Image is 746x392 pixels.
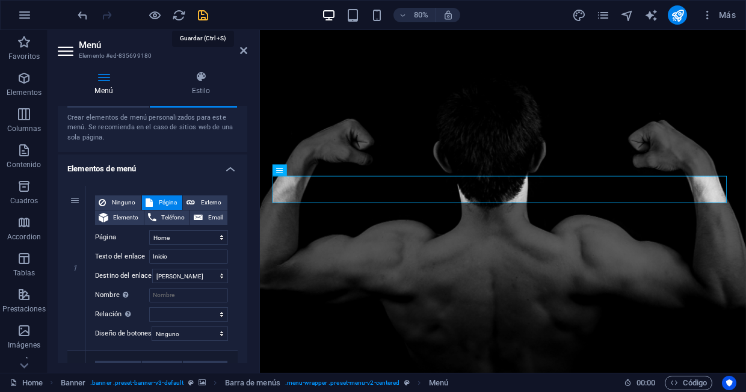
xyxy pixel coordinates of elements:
[722,376,736,390] button: Usercentrics
[443,10,454,20] i: Al redimensionar, ajustar el nivel de zoom automáticamente para ajustarse al dispositivo elegido.
[156,195,179,210] span: Página
[572,8,586,22] button: design
[190,210,227,225] button: Email
[183,195,227,210] button: Externo
[7,232,41,242] p: Accordion
[183,361,227,375] button: Externo
[76,8,90,22] i: Deshacer: Cambiar elementos de menú (Ctrl+Z)
[149,288,228,302] input: Nombre
[109,361,138,375] span: Ninguno
[155,71,247,96] h4: Estilo
[8,52,40,61] p: Favoritos
[624,376,656,390] h6: Tiempo de la sesión
[665,376,712,390] button: Código
[196,8,210,22] button: save
[58,71,155,96] h4: Menú
[697,5,741,25] button: Más
[285,376,400,390] span: . menu-wrapper .preset-menu-v2-centered
[61,376,448,390] nav: breadcrumb
[95,307,149,322] label: Relación
[637,376,655,390] span: 00 00
[160,210,186,225] span: Teléfono
[95,361,141,375] button: Ninguno
[95,230,149,245] label: Página
[95,210,144,225] button: Elemento
[620,8,634,22] i: Navegador
[13,268,35,278] p: Tablas
[10,196,39,206] p: Cuadros
[95,195,141,210] button: Ninguno
[225,376,280,390] span: Haz clic para seleccionar y doble clic para editar
[156,361,179,375] span: Página
[644,8,658,22] i: AI Writer
[95,326,152,341] label: Diseño de botones
[10,376,43,390] a: Haz clic para cancelar la selección y doble clic para abrir páginas
[112,210,140,225] span: Elemento
[144,210,190,225] button: Teléfono
[701,9,736,21] span: Más
[404,379,410,386] i: Este elemento es un preajuste personalizable
[79,51,223,61] h3: Elemento #ed-835699180
[620,8,634,22] button: navigator
[671,8,685,22] i: Publicar
[393,8,436,22] button: 80%
[596,8,610,22] button: pages
[95,269,152,283] label: Destino del enlace
[644,8,658,22] button: text_generator
[8,340,40,350] p: Imágenes
[95,250,149,264] label: Texto del enlace
[199,379,206,386] i: Este elemento contiene un fondo
[66,263,84,273] em: 1
[149,250,228,264] input: Texto del enlace...
[7,124,42,133] p: Columnas
[142,361,183,375] button: Página
[75,8,90,22] button: undo
[171,8,186,22] button: reload
[199,361,224,375] span: Externo
[412,8,431,22] h6: 80%
[199,195,224,210] span: Externo
[79,40,247,51] h2: Menú
[645,378,647,387] span: :
[67,113,238,143] div: Crear elementos de menú personalizados para este menú. Se recomienda en el caso de sitios web de ...
[95,288,149,302] label: Nombre
[572,8,586,22] i: Diseño (Ctrl+Alt+Y)
[58,155,247,176] h4: Elementos de menú
[668,5,687,25] button: publish
[596,8,610,22] i: Páginas (Ctrl+Alt+S)
[188,379,194,386] i: Este elemento es un preajuste personalizable
[7,88,42,97] p: Elementos
[109,195,138,210] span: Ninguno
[7,160,41,170] p: Contenido
[142,195,183,210] button: Página
[2,304,45,314] p: Prestaciones
[206,210,224,225] span: Email
[670,376,707,390] span: Código
[61,376,86,390] span: Haz clic para seleccionar y doble clic para editar
[90,376,183,390] span: . banner .preset-banner-v3-default
[429,376,448,390] span: Haz clic para seleccionar y doble clic para editar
